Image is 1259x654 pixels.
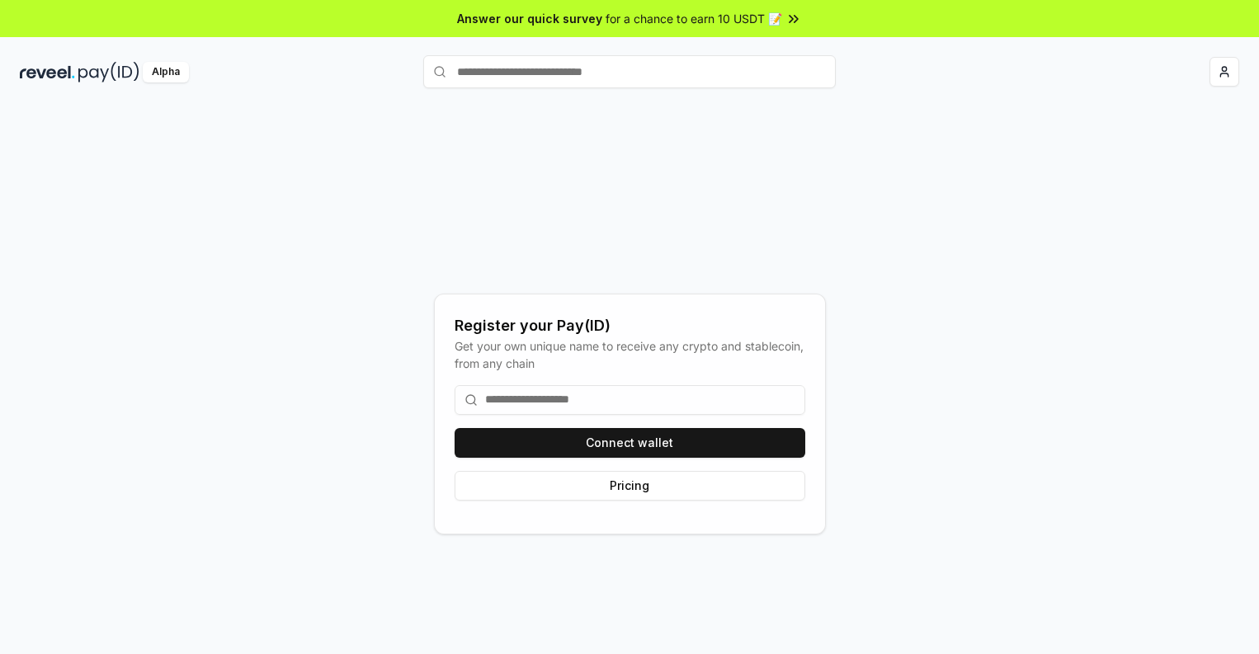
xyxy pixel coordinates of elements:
button: Connect wallet [455,428,805,458]
div: Get your own unique name to receive any crypto and stablecoin, from any chain [455,337,805,372]
div: Alpha [143,62,189,82]
div: Register your Pay(ID) [455,314,805,337]
span: for a chance to earn 10 USDT 📝 [606,10,782,27]
img: reveel_dark [20,62,75,82]
span: Answer our quick survey [457,10,602,27]
img: pay_id [78,62,139,82]
button: Pricing [455,471,805,501]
